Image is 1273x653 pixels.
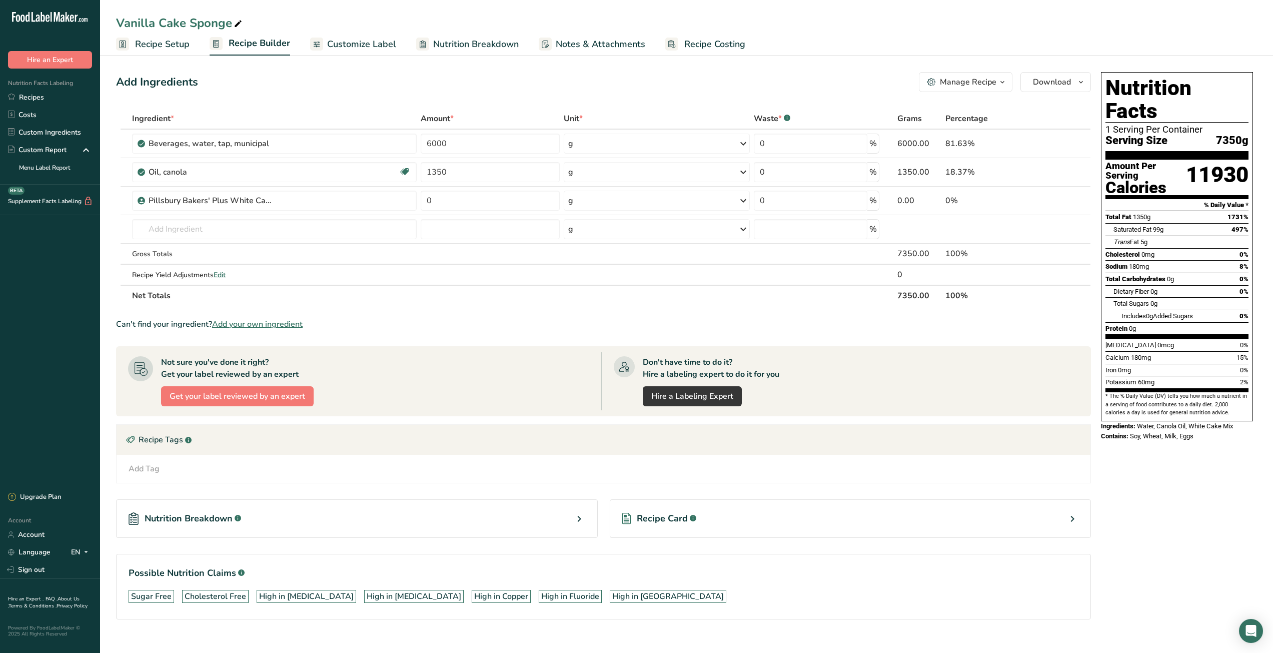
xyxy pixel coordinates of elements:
span: Nutrition Breakdown [145,512,233,525]
span: 15% [1236,354,1248,361]
div: High in Fluoride [541,590,599,602]
a: Hire a Labeling Expert [643,386,742,406]
span: Serving Size [1105,135,1167,147]
div: 1350.00 [897,166,942,178]
span: 0% [1239,312,1248,320]
span: 180mg [1131,354,1151,361]
span: Edit [214,270,226,280]
span: Recipe Costing [684,38,745,51]
div: g [568,166,573,178]
div: 11930 [1186,162,1248,195]
span: 0% [1239,288,1248,295]
span: [MEDICAL_DATA] [1105,341,1156,349]
span: Nutrition Breakdown [433,38,519,51]
a: Nutrition Breakdown [416,33,519,56]
span: 0g [1150,288,1157,295]
span: Recipe Setup [135,38,190,51]
span: 5g [1140,238,1147,246]
div: Powered By FoodLabelMaker © 2025 All Rights Reserved [8,625,92,637]
span: Calcium [1105,354,1129,361]
a: Customize Label [310,33,396,56]
div: Pillsbury Bakers' Plus White Cake Mix [149,195,274,207]
div: Amount Per Serving [1105,162,1186,181]
span: 0mg [1118,366,1131,374]
span: Total Sugars [1113,300,1149,307]
span: Percentage [945,113,988,125]
span: Contains: [1101,432,1128,440]
div: Calories [1105,181,1186,195]
th: 100% [943,285,1039,306]
span: Ingredient [132,113,174,125]
a: Privacy Policy [57,602,88,609]
span: 1731% [1227,213,1248,221]
span: Download [1033,76,1071,88]
span: Grams [897,113,922,125]
div: Cholesterol Free [185,590,246,602]
input: Add Ingredient [132,219,417,239]
a: Hire an Expert . [8,595,44,602]
span: Recipe Card [637,512,688,525]
span: Includes Added Sugars [1121,312,1193,320]
div: Custom Report [8,145,67,155]
a: Language [8,543,51,561]
button: Manage Recipe [919,72,1012,92]
div: High in [GEOGRAPHIC_DATA] [612,590,724,602]
div: Add Ingredients [116,74,198,91]
div: 81.63% [945,138,1037,150]
div: Manage Recipe [940,76,996,88]
span: Dietary Fiber [1113,288,1149,295]
span: Cholesterol [1105,251,1140,258]
div: BETA [8,187,25,195]
span: 0g [1146,312,1153,320]
div: Sugar Free [131,590,172,602]
span: Add your own ingredient [212,318,303,330]
span: 0% [1240,341,1248,349]
div: 0 [897,269,942,281]
section: % Daily Value * [1105,199,1248,211]
section: * The % Daily Value (DV) tells you how much a nutrient in a serving of food contributes to a dail... [1105,392,1248,417]
div: Beverages, water, tap, municipal [149,138,274,150]
div: Oil, canola [149,166,274,178]
a: Recipe Setup [116,33,190,56]
div: Upgrade Plan [8,492,61,502]
div: EN [71,546,92,558]
span: Unit [564,113,583,125]
span: Fat [1113,238,1139,246]
div: Recipe Tags [117,425,1090,455]
div: 7350.00 [897,248,942,260]
span: 0g [1129,325,1136,332]
div: 0.00 [897,195,942,207]
span: Protein [1105,325,1127,332]
span: 99g [1153,226,1163,233]
span: Soy, Wheat, Milk, Eggs [1130,432,1193,440]
span: Recipe Builder [229,37,290,50]
div: Can't find your ingredient? [116,318,1091,330]
div: g [568,223,573,235]
a: FAQ . [46,595,58,602]
span: Total Fat [1105,213,1131,221]
span: 0% [1239,275,1248,283]
div: Gross Totals [132,249,417,259]
span: 180mg [1129,263,1149,270]
span: 0g [1150,300,1157,307]
span: 0g [1167,275,1174,283]
div: g [568,195,573,207]
span: 0% [1239,251,1248,258]
div: 6000.00 [897,138,942,150]
span: Total Carbohydrates [1105,275,1165,283]
span: Amount [421,113,454,125]
span: Customize Label [327,38,396,51]
a: Recipe Costing [665,33,745,56]
span: 0mcg [1157,341,1174,349]
span: 8% [1239,263,1248,270]
div: 100% [945,248,1037,260]
span: 497% [1231,226,1248,233]
div: Recipe Yield Adjustments [132,270,417,280]
div: Waste [754,113,790,125]
span: Sodium [1105,263,1127,270]
div: Add Tag [129,463,160,475]
a: Recipe Builder [210,32,290,56]
span: Water, Canola Oil, White Cake Mix [1137,422,1233,430]
span: Potassium [1105,378,1136,386]
span: Iron [1105,366,1116,374]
